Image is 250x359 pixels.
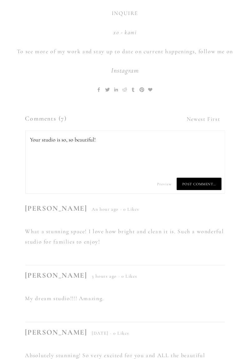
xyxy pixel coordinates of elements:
em: xo - kami [113,29,137,36]
p: To see more of my work and stay up to date on current happenings, follow me on [4,46,246,56]
p: My dream studio!!!! Amazing. [25,293,225,303]
span: [DATE] [92,331,109,336]
span: · 0 Likes [110,331,130,336]
a: Instagram [111,66,139,74]
a: INQUIRE [112,10,138,17]
span: Post Comment… [177,178,222,190]
span: [PERSON_NAME] [25,328,87,337]
span: Comments (7) [25,115,67,122]
span: · 0 Likes [120,207,140,212]
span: Preview [157,182,172,186]
p: What a stunning space! I love how bright and clean it is. Such a wonderful studio for families to... [25,226,225,247]
span: [PERSON_NAME] [25,204,87,213]
span: [PERSON_NAME] [25,271,87,280]
span: · 0 Likes [119,274,138,279]
span: 3 hours ago [92,274,117,279]
span: An hour ago [92,207,119,212]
